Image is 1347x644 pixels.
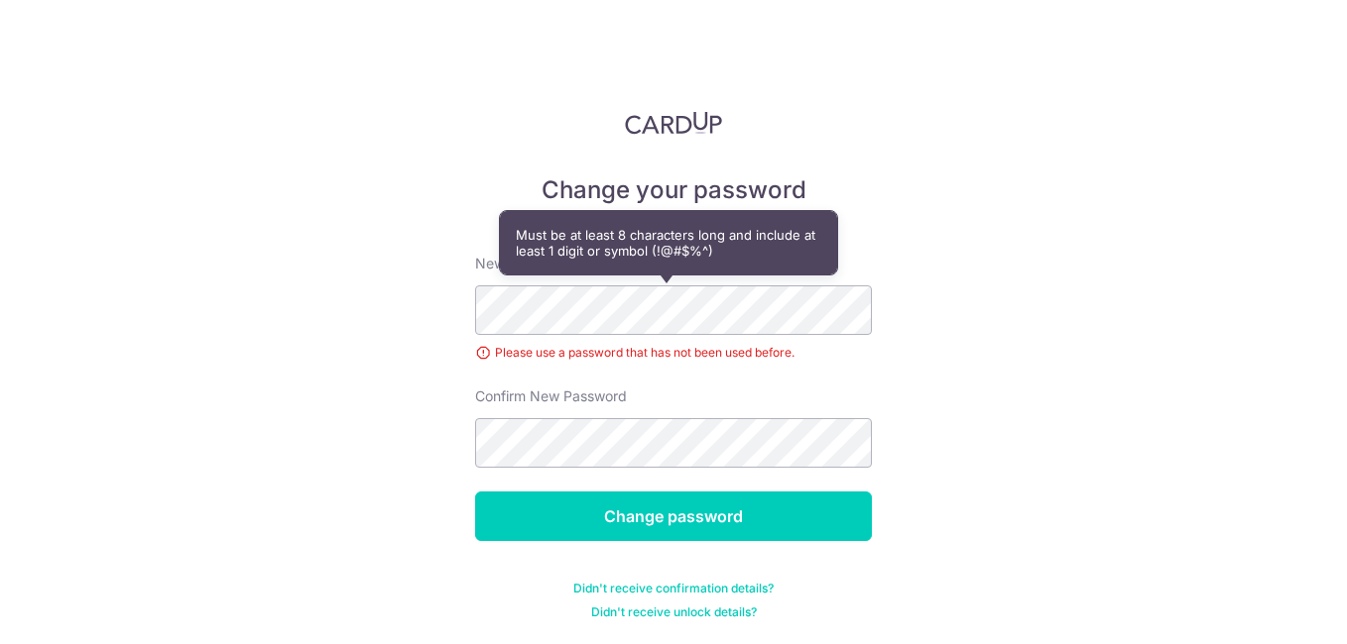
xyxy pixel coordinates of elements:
div: Must be at least 8 characters long and include at least 1 digit or symbol (!@#$%^) [500,211,837,274]
a: Didn't receive confirmation details? [573,581,774,596]
input: Change password [475,491,872,541]
img: CardUp Logo [625,111,722,135]
h5: Change your password [475,174,872,206]
a: Didn't receive unlock details? [591,604,757,620]
div: Please use a password that has not been used before. [475,343,872,363]
label: Confirm New Password [475,386,627,406]
label: New password [475,254,572,273]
